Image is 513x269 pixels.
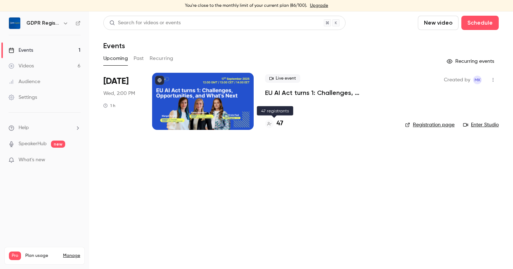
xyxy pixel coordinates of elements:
div: Videos [9,62,34,70]
div: Events [9,47,33,54]
div: Audience [9,78,40,85]
span: Created by [444,76,470,84]
button: Past [134,53,144,64]
button: Recurring events [444,56,499,67]
button: Upcoming [103,53,128,64]
a: 47 [265,119,283,128]
span: Marit Kesa [473,76,482,84]
li: help-dropdown-opener [9,124,81,132]
span: Live event [265,74,300,83]
button: Recurring [150,53,173,64]
a: Registration page [405,121,455,128]
span: Wed, 2:00 PM [103,90,135,97]
span: What's new [19,156,45,164]
button: New video [418,16,458,30]
span: Help [19,124,29,132]
div: Sep 17 Wed, 2:00 PM (Europe/Tallinn) [103,73,141,130]
h1: Events [103,41,125,50]
a: Enter Studio [463,121,499,128]
span: new [51,141,65,148]
span: Plan usage [25,253,59,259]
a: SpeakerHub [19,140,47,148]
a: EU AI Act turns 1: Challenges, Opportunities, and What’s Next [265,88,394,97]
h4: 47 [276,119,283,128]
div: Search for videos or events [109,19,181,27]
span: [DATE] [103,76,129,87]
span: MK [475,76,481,84]
iframe: Noticeable Trigger [72,157,81,163]
a: Manage [63,253,80,259]
span: Pro [9,252,21,260]
img: GDPR Register [9,17,20,29]
button: Schedule [461,16,499,30]
div: Settings [9,94,37,101]
h6: GDPR Register [26,20,60,27]
a: Upgrade [310,3,328,9]
div: 1 h [103,103,115,108]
